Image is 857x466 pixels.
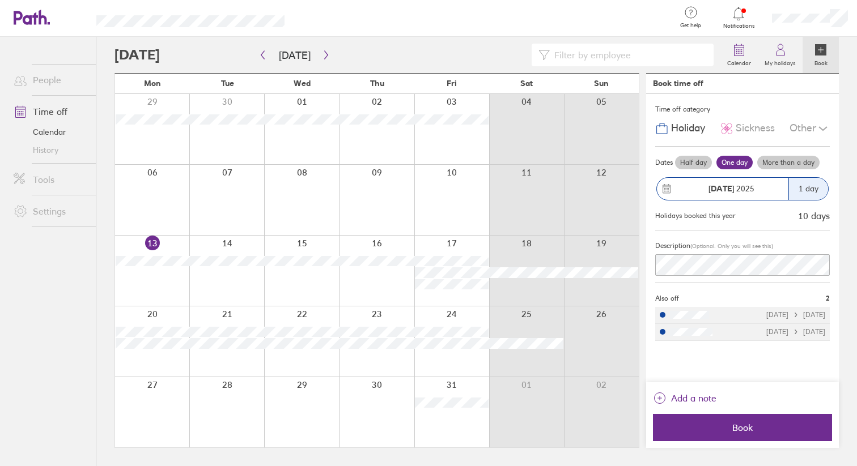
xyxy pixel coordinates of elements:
span: Mon [144,79,161,88]
span: Sun [594,79,609,88]
div: 1 day [788,178,828,200]
div: Other [790,118,830,139]
span: Dates [655,159,673,166]
a: Time off [5,100,96,123]
label: Calendar [720,57,758,67]
a: History [5,141,96,159]
button: [DATE] 20251 day [655,172,830,206]
div: 10 days [798,211,830,221]
span: 2 [826,294,830,302]
span: Also off [655,294,679,302]
a: Calendar [720,37,758,73]
span: Tue [221,79,234,88]
span: Fri [447,79,457,88]
a: People [5,69,96,91]
span: Description [655,241,690,250]
button: Book [653,414,832,441]
span: Wed [294,79,311,88]
div: Time off category [655,101,830,118]
label: Half day [675,156,712,169]
span: Holiday [671,122,705,134]
span: Thu [370,79,384,88]
label: My holidays [758,57,803,67]
div: Holidays booked this year [655,212,736,220]
span: Sickness [736,122,775,134]
span: Add a note [671,389,716,407]
a: Settings [5,200,96,223]
div: Book time off [653,79,703,88]
span: Notifications [720,23,757,29]
input: Filter by employee [550,44,707,66]
label: More than a day [757,156,820,169]
a: Calendar [5,123,96,141]
label: Book [808,57,834,67]
a: Notifications [720,6,757,29]
span: Get help [672,22,709,29]
a: My holidays [758,37,803,73]
span: 2025 [708,184,754,193]
a: Book [803,37,839,73]
div: [DATE] [DATE] [766,328,825,336]
div: [DATE] [DATE] [766,311,825,319]
span: Sat [520,79,533,88]
button: Add a note [653,389,716,407]
a: Tools [5,168,96,191]
label: One day [716,156,753,169]
button: [DATE] [270,46,320,65]
strong: [DATE] [708,183,734,194]
span: Book [661,422,824,433]
span: (Optional. Only you will see this) [690,242,773,250]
